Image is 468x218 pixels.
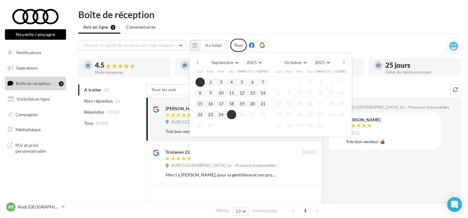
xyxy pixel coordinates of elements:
[195,121,205,130] button: 29
[4,77,67,90] a: Boîte de réception2
[447,197,462,212] div: Open Intercom Messenger
[252,208,277,214] span: résultats/page
[78,10,461,19] div: Boîte de réception
[209,58,240,67] button: Septembre
[230,39,247,52] div: Tous
[5,29,66,40] button: Nouvelle campagne
[227,78,236,87] button: 4
[84,120,93,126] span: Tous
[346,131,359,136] span: [DATE]
[274,99,283,108] button: 13
[285,60,301,65] span: Octobre
[84,98,113,104] span: Non répondus
[4,139,67,157] a: PLV et print personnalisable
[305,121,314,130] button: 30
[346,118,380,122] div: [PERSON_NAME]
[295,78,304,87] button: 1
[244,58,264,67] button: 2025
[295,99,304,108] button: 15
[237,78,247,87] button: 5
[16,50,41,55] span: Notifications
[15,141,64,154] span: PLV et print personnalisable
[227,88,236,98] button: 11
[195,99,205,108] button: 15
[216,110,226,119] button: 24
[295,121,304,130] button: 29
[166,149,190,155] div: Tristannn 22
[206,121,215,130] button: 30
[126,24,156,30] span: Commentaires
[284,121,294,130] button: 28
[248,88,257,98] button: 13
[4,46,65,59] button: Notifications
[237,99,247,108] button: 19
[316,78,325,87] button: 3
[248,99,257,108] button: 20
[295,88,304,98] button: 8
[18,204,59,210] p: Audi [GEOGRAPHIC_DATA] 16
[206,110,215,119] button: 23
[227,99,236,108] button: 18
[227,110,236,119] button: 25
[15,127,41,132] span: Médiathèque
[259,69,267,74] span: Dim
[96,121,109,126] span: (1916)
[151,87,176,92] span: Tous les avis
[16,65,38,71] span: Opérations
[16,81,51,86] span: Boîte de réception
[233,207,248,216] button: 10
[59,81,64,86] div: 2
[258,110,268,119] button: 28
[284,99,294,108] button: 14
[312,58,332,67] button: 2025
[314,60,325,65] span: 2025
[4,62,67,75] a: Opérations
[258,88,268,98] button: 14
[258,78,268,87] button: 7
[326,88,335,98] button: 11
[307,69,313,74] span: Jeu
[84,42,175,48] span: Choisir un point de vente ou un code magasin
[248,78,257,87] button: 6
[17,96,50,102] span: Visibilité en ligne
[4,93,67,106] a: Visibilité en ligne
[197,69,203,74] span: Lun
[315,69,347,74] span: [PERSON_NAME]
[284,110,294,119] button: 21
[211,60,233,65] span: Septembre
[15,111,38,117] span: Campagnes
[326,78,335,87] button: 4
[190,40,227,50] button: Au total
[337,99,346,108] button: 19
[78,40,186,50] button: Choisir un point de vente ou un code magasin
[166,128,276,135] div: Très bon vendeur 👍🏾
[275,69,282,74] span: Lun
[305,88,314,98] button: 9
[217,69,225,74] span: Mer
[285,69,293,74] span: Mar
[236,209,241,214] span: 10
[8,204,14,210] span: AP
[305,110,314,119] button: 23
[385,70,456,74] div: Délai de réponse moyen
[171,119,276,125] span: AUDI [GEOGRAPHIC_DATA] 16 - Premium Automobiles
[195,78,205,87] button: 1
[326,110,335,119] button: 25
[237,69,269,74] span: [PERSON_NAME]
[258,99,268,108] button: 21
[237,110,247,119] button: 26
[282,58,309,67] button: Octobre
[274,121,283,130] button: 27
[195,110,205,119] button: 22
[106,110,119,115] span: (1914)
[95,62,165,69] div: 4.5
[4,123,67,136] a: Médiathèque
[84,109,104,115] span: Répondus
[344,105,449,110] span: AUDI [GEOGRAPHIC_DATA] 16 - Premium Automobiles
[316,121,325,130] button: 31
[146,84,208,95] button: Tous les avis
[166,106,200,112] div: [PERSON_NAME]
[337,78,346,87] button: 5
[326,99,335,108] button: 18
